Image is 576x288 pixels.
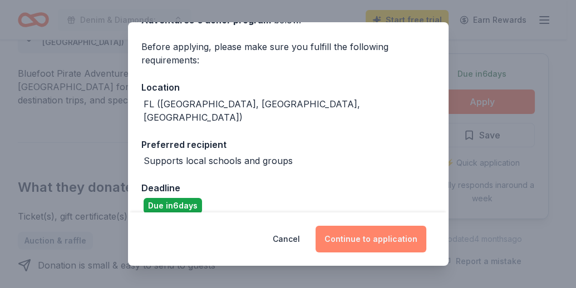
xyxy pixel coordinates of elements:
[316,226,426,252] button: Continue to application
[144,154,293,167] div: Supports local schools and groups
[141,80,435,95] div: Location
[141,181,435,195] div: Deadline
[144,97,435,124] div: FL ([GEOGRAPHIC_DATA], [GEOGRAPHIC_DATA], [GEOGRAPHIC_DATA])
[144,198,202,213] div: Due in 6 days
[273,226,300,252] button: Cancel
[141,40,435,67] div: Before applying, please make sure you fulfill the following requirements:
[141,137,435,152] div: Preferred recipient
